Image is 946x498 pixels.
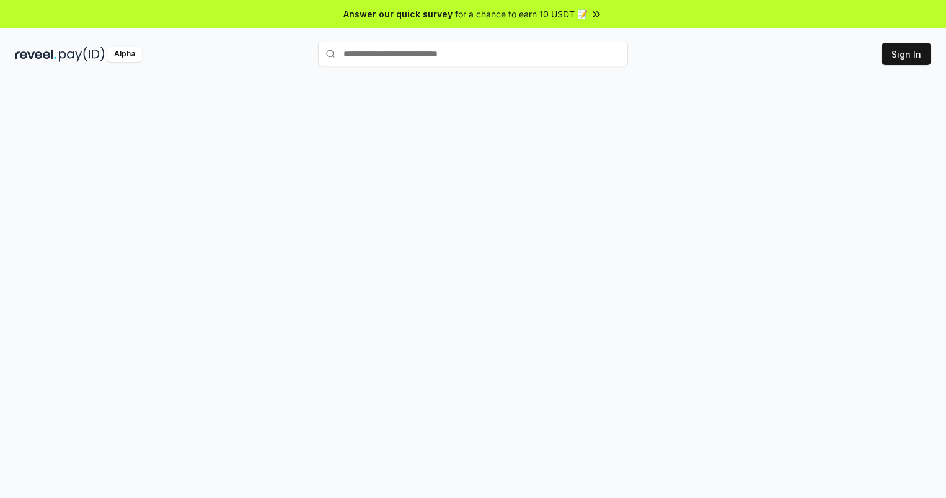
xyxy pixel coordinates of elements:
img: pay_id [59,47,105,62]
span: for a chance to earn 10 USDT 📝 [455,7,588,20]
button: Sign In [882,43,931,65]
span: Answer our quick survey [343,7,453,20]
div: Alpha [107,47,142,62]
img: reveel_dark [15,47,56,62]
